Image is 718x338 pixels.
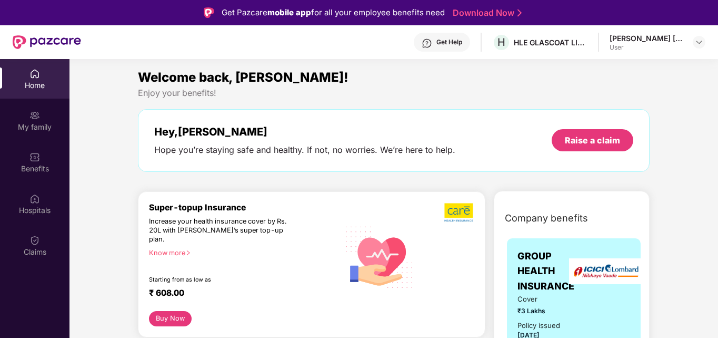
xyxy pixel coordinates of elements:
[505,211,588,226] span: Company benefits
[695,38,703,46] img: svg+xml;base64,PHN2ZyBpZD0iRHJvcGRvd24tMzJ4MzIiIHhtbG5zPSJodHRwOi8vd3d3LnczLm9yZy8yMDAwL3N2ZyIgd2...
[444,202,474,223] img: b5dec4f62d2307b9de63beb79f102df3.png
[436,38,462,46] div: Get Help
[517,320,560,331] div: Policy issued
[138,70,348,85] span: Welcome back, [PERSON_NAME]!
[422,38,432,49] img: svg+xml;base64,PHN2ZyBpZD0iSGVscC0zMngzMiIgeG1sbnM9Imh0dHA6Ly93d3cudzMub3JnLzIwMDAvc3ZnIiB3aWR0aD...
[29,235,40,246] img: svg+xml;base64,PHN2ZyBpZD0iQ2xhaW0iIHhtbG5zPSJodHRwOi8vd3d3LnczLm9yZy8yMDAwL3N2ZyIgd2lkdGg9IjIwIi...
[149,311,192,326] button: Buy Now
[517,7,522,18] img: Stroke
[222,6,445,19] div: Get Pazcare for all your employee benefits need
[204,7,214,18] img: Logo
[453,7,518,18] a: Download Now
[138,88,650,99] div: Enjoy your benefits!
[517,294,567,305] span: Cover
[154,125,455,138] div: Hey, [PERSON_NAME]
[149,202,339,213] div: Super-topup Insurance
[517,249,574,294] span: GROUP HEALTH INSURANCE
[610,43,683,52] div: User
[29,194,40,204] img: svg+xml;base64,PHN2ZyBpZD0iSG9zcGl0YWxzIiB4bWxucz0iaHR0cDovL3d3dy53My5vcmcvMjAwMC9zdmciIHdpZHRoPS...
[185,250,191,256] span: right
[565,134,620,146] div: Raise a claim
[610,33,683,43] div: [PERSON_NAME] [PERSON_NAME]
[569,258,643,284] img: insurerLogo
[267,7,311,17] strong: mobile app
[149,249,333,256] div: Know more
[29,152,40,162] img: svg+xml;base64,PHN2ZyBpZD0iQmVuZWZpdHMiIHhtbG5zPSJodHRwOi8vd3d3LnczLm9yZy8yMDAwL3N2ZyIgd2lkdGg9Ij...
[13,35,81,49] img: New Pazcare Logo
[514,37,587,47] div: HLE GLASCOAT LIMITED
[149,288,328,301] div: ₹ 608.00
[29,69,40,79] img: svg+xml;base64,PHN2ZyBpZD0iSG9tZSIgeG1sbnM9Imh0dHA6Ly93d3cudzMub3JnLzIwMDAvc3ZnIiB3aWR0aD0iMjAiIG...
[497,36,505,49] span: H
[339,215,421,298] img: svg+xml;base64,PHN2ZyB4bWxucz0iaHR0cDovL3d3dy53My5vcmcvMjAwMC9zdmciIHhtbG5zOnhsaW5rPSJodHRwOi8vd3...
[154,144,455,156] div: Hope you’re staying safe and healthy. If not, no worries. We’re here to help.
[29,110,40,121] img: svg+xml;base64,PHN2ZyB3aWR0aD0iMjAiIGhlaWdodD0iMjAiIHZpZXdCb3g9IjAgMCAyMCAyMCIgZmlsbD0ibm9uZSIgeG...
[149,276,294,284] div: Starting from as low as
[149,217,293,244] div: Increase your health insurance cover by Rs. 20L with [PERSON_NAME]’s super top-up plan.
[517,306,567,316] span: ₹3 Lakhs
